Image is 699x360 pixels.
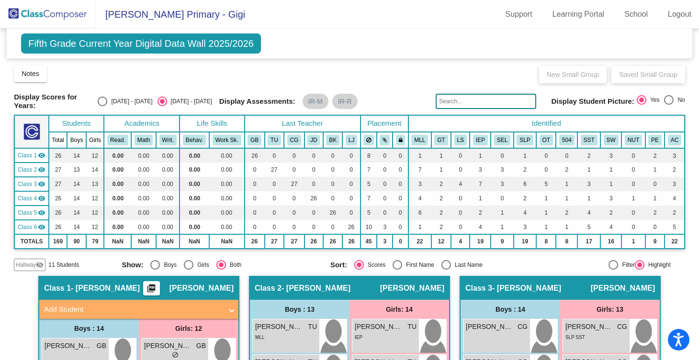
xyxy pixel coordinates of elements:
[332,94,358,109] mat-chip: IR-R
[393,206,408,220] td: 0
[180,234,209,249] td: NaN
[600,177,621,191] td: 1
[49,191,67,206] td: 26
[377,234,393,249] td: 3
[67,191,86,206] td: 14
[431,163,451,177] td: 1
[361,177,377,191] td: 5
[104,115,180,132] th: Academics
[559,135,575,145] button: 504
[245,132,265,148] th: Gigi Bartch
[323,206,343,220] td: 26
[361,206,377,220] td: 5
[556,206,577,220] td: 2
[536,177,556,191] td: 5
[49,177,67,191] td: 27
[621,132,645,148] th: Nut Allergy
[14,191,49,206] td: John Dennison - Dennison
[304,163,323,177] td: 0
[600,220,621,234] td: 4
[304,148,323,163] td: 0
[38,152,45,159] mat-icon: visibility
[377,206,393,220] td: 0
[49,163,67,177] td: 27
[451,234,470,249] td: 4
[431,234,451,249] td: 12
[621,206,645,220] td: 0
[209,177,245,191] td: 0.00
[545,7,612,22] a: Learning Portal
[451,148,470,163] td: 0
[645,220,665,234] td: 0
[411,135,428,145] button: MLL
[451,220,470,234] td: 0
[323,163,343,177] td: 0
[361,191,377,206] td: 7
[342,220,360,234] td: 26
[104,191,131,206] td: 0.00
[556,132,577,148] th: 504 Plan
[470,132,491,148] th: Reading-Writing-Math IEP
[431,177,451,191] td: 2
[552,97,634,106] span: Display Student Picture:
[86,220,104,234] td: 12
[18,151,37,160] span: Class 1
[49,148,67,163] td: 26
[135,135,153,145] button: Math
[104,206,131,220] td: 0.00
[284,132,304,148] th: Carol Gallaher
[245,234,265,249] td: 26
[156,220,180,234] td: 0.00
[342,206,360,220] td: 0
[514,206,536,220] td: 4
[180,220,209,234] td: 0.00
[377,177,393,191] td: 0
[665,206,684,220] td: 2
[86,191,104,206] td: 12
[14,206,49,220] td: Becky Kirby - Kirby
[491,132,513,148] th: Social Emotional Learning IEP
[323,220,343,234] td: 0
[284,234,304,249] td: 27
[514,177,536,191] td: 6
[408,206,431,220] td: 6
[245,206,265,220] td: 0
[131,177,156,191] td: 0.00
[146,284,157,297] mat-icon: picture_as_pdf
[470,148,491,163] td: 1
[96,7,245,22] span: [PERSON_NAME] Primary - Gigi
[131,220,156,234] td: 0.00
[209,191,245,206] td: 0.00
[323,191,343,206] td: 0
[665,191,684,206] td: 4
[107,97,152,106] div: [DATE] - [DATE]
[431,148,451,163] td: 1
[38,209,45,217] mat-icon: visibility
[86,177,104,191] td: 13
[104,234,131,249] td: NaN
[284,191,304,206] td: 0
[265,148,284,163] td: 0
[646,96,660,104] div: Yes
[665,163,684,177] td: 2
[470,177,491,191] td: 7
[245,115,361,132] th: Last Teacher
[39,300,238,319] mat-expansion-panel-header: Add Student
[536,148,556,163] td: 0
[342,191,360,206] td: 0
[14,93,90,110] span: Display Scores for Years:
[408,148,431,163] td: 1
[361,115,408,132] th: Placement
[645,206,665,220] td: 2
[377,163,393,177] td: 0
[408,163,431,177] td: 7
[536,206,556,220] td: 1
[18,223,37,231] span: Class 6
[245,177,265,191] td: 0
[431,220,451,234] td: 2
[648,135,662,145] button: PE
[38,223,45,231] mat-icon: visibility
[393,220,408,234] td: 0
[18,194,37,203] span: Class 4
[451,177,470,191] td: 4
